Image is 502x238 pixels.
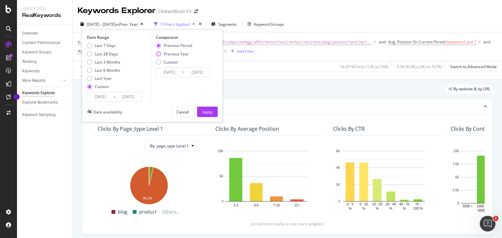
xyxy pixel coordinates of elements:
div: More Reports [22,77,45,84]
text: 20 - 40 [386,202,396,206]
a: Keywords Explorer [22,90,68,97]
button: 5 Filters Applied [151,19,197,29]
text: 0 [457,201,459,205]
div: Keywords Explorer [22,90,55,97]
text: 2.5K [452,188,459,192]
text: 70 - [415,202,421,206]
input: End Date [115,92,142,101]
div: legacy label [446,84,493,94]
span: vs Prev. Year [115,22,138,27]
button: Keyword Groups [245,19,287,29]
div: Clickandboat V3 [158,8,192,15]
span: Avg. Position On Current Period [388,39,445,45]
text: 40 - 70 [399,202,410,206]
div: Apply [202,109,212,115]
text: 0 [338,200,340,203]
text: 0 [222,200,224,203]
a: Content Performance [22,39,68,46]
input: End Date [184,68,210,77]
input: Start Date [87,92,113,101]
button: Switch to Advanced Mode [447,61,497,72]
text: 7.5K [452,162,459,166]
text: 10 - 20 [372,202,383,206]
a: Keyword Groups [22,49,68,56]
span: 1 [493,216,498,221]
span: [DATE] - [DATE] [87,22,115,27]
text: 5K [455,175,460,179]
text: % [389,207,392,210]
text: 2K [336,183,340,186]
span: By website & by URL [453,87,490,91]
text: 1-3 [233,203,238,207]
div: Keywords Explorer [78,5,156,16]
text: 7-10 [273,203,280,207]
span: By: page_type Level 1 [150,143,189,149]
text: 5000 [478,209,485,212]
text: % [349,207,352,210]
button: Add Filter [228,47,254,55]
a: Keyword Sampling [22,112,68,118]
span: blog [118,208,127,216]
div: Cancel [176,109,189,115]
div: Custom [164,59,178,65]
text: 5K [219,174,224,178]
text: 6K [336,149,340,153]
span: Segments [218,22,237,27]
div: (scroll horizontally to see more widgets) [90,221,485,227]
svg: A chart. [98,163,200,205]
text: 100 % [413,207,423,210]
div: arrow-right-arrow-left [194,9,198,14]
div: Keyword Groups [254,22,284,27]
text: 0 - 5 [347,202,353,206]
a: Overview [22,30,68,37]
div: 16.47 % Clicks ( 12K on 74K ) [340,64,389,69]
text: 10K [453,149,459,153]
button: Cancel [171,107,194,117]
svg: A chart. [333,148,435,211]
div: Keyword Sampling [22,112,56,118]
div: RealKeywords [22,12,67,19]
div: Last 3 Months [95,59,120,65]
div: Previous Year [156,51,192,57]
text: 5 - 10 [360,202,368,206]
div: Last 28 Days [87,51,120,57]
div: Last Year [95,76,112,81]
div: Data availability [93,109,122,115]
div: Analytics [22,5,67,12]
text: % [362,207,365,210]
div: Previous Period [156,43,192,48]
div: Content Performance [22,39,60,46]
div: Switch to Advanced Mode [450,64,497,69]
span: Is Branded [78,39,97,45]
div: times [197,21,203,27]
a: Ranking [22,58,68,65]
a: More Reports [22,77,61,84]
div: Custom [87,84,120,89]
div: Clicks By CTR [333,126,365,132]
div: Last 6 Months [95,67,120,73]
div: Previous Period [164,43,192,48]
button: By: page_type Level 1 [144,141,200,151]
div: Keyword Groups [22,49,51,56]
div: A chart. [215,148,317,211]
button: Apply [197,107,218,117]
div: Comparison [156,35,213,40]
div: and [483,39,490,45]
text: 1000 - [477,204,486,208]
div: Tooltip anchor [14,94,20,100]
a: Explorer Bookmarks [22,99,68,106]
div: Last 3 Months [87,59,120,65]
div: Overview [22,30,38,37]
button: Apply [78,61,97,72]
span: product [139,208,157,216]
a: Keywords [22,68,68,75]
span: between [446,39,462,45]
span: 0 and 7 [463,37,477,47]
div: Custom [95,84,109,89]
iframe: Intercom live chat [480,216,495,231]
div: Clicks By page_type Level 1 [98,126,163,132]
span: location|louer|miete|leihen|charter|verleih|alqui|nolegg|affitt|huren|huur|verhur|rent|hire|alug|... [143,37,372,47]
input: Start Date [156,68,182,77]
div: 5 Filters Applied [160,22,190,27]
